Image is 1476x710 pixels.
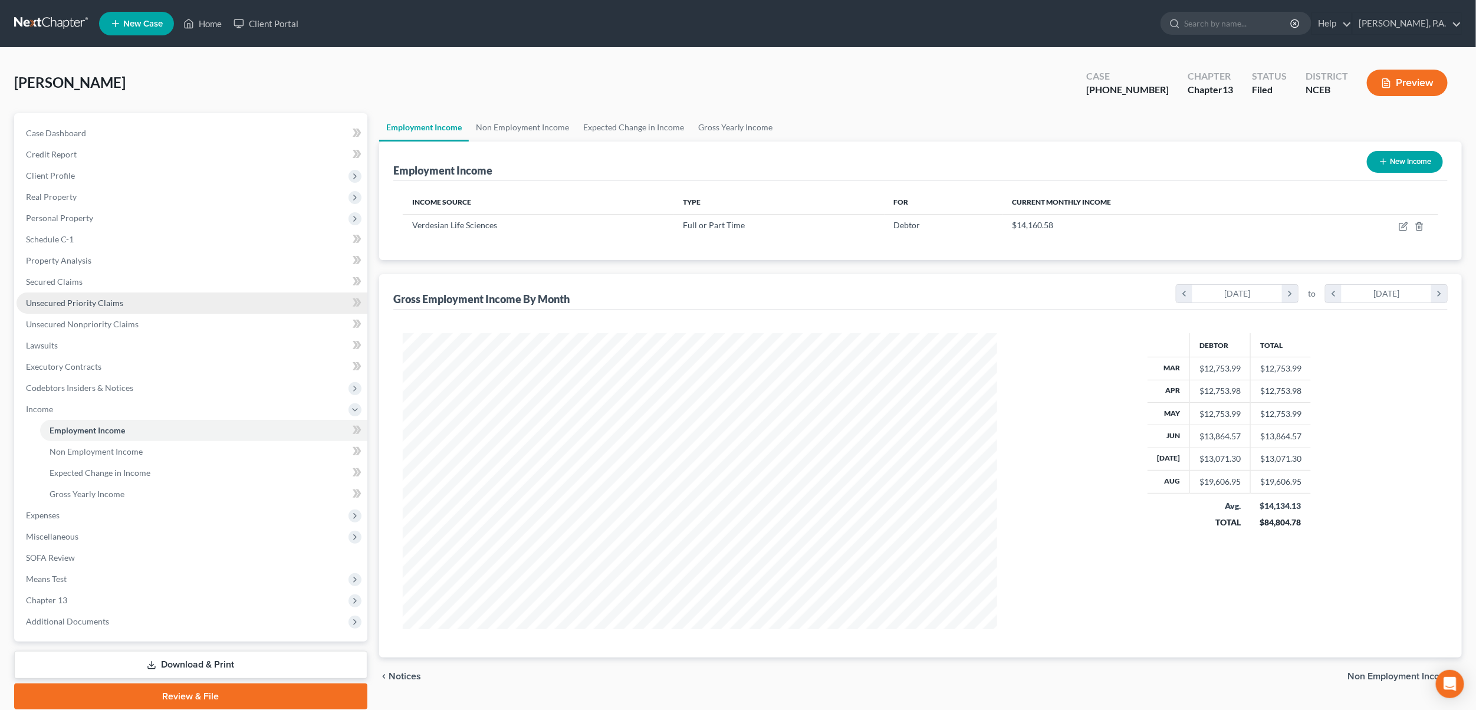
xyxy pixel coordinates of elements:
[17,144,367,165] a: Credit Report
[40,462,367,484] a: Expected Change in Income
[40,484,367,505] a: Gross Yearly Income
[26,277,83,287] span: Secured Claims
[14,683,367,709] a: Review & File
[1252,70,1287,83] div: Status
[26,361,101,372] span: Executory Contracts
[1199,453,1241,465] div: $13,071.30
[17,335,367,356] a: Lawsuits
[1199,476,1241,488] div: $19,606.95
[576,113,691,142] a: Expected Change in Income
[50,489,124,499] span: Gross Yearly Income
[894,198,909,206] span: For
[1222,84,1233,95] span: 13
[26,170,75,180] span: Client Profile
[1251,402,1311,425] td: $12,753.99
[1199,363,1241,374] div: $12,753.99
[26,574,67,584] span: Means Test
[1188,70,1233,83] div: Chapter
[17,250,367,271] a: Property Analysis
[26,340,58,350] span: Lawsuits
[412,198,471,206] span: Income Source
[1148,425,1190,448] th: Jun
[26,531,78,541] span: Miscellaneous
[683,220,745,230] span: Full or Part Time
[26,404,53,414] span: Income
[26,319,139,329] span: Unsecured Nonpriority Claims
[1436,670,1464,698] div: Open Intercom Messenger
[26,298,123,308] span: Unsecured Priority Claims
[26,255,91,265] span: Property Analysis
[26,383,133,393] span: Codebtors Insiders & Notices
[1312,13,1352,34] a: Help
[26,510,60,520] span: Expenses
[379,672,389,681] i: chevron_left
[1347,672,1452,681] span: Non Employment Income
[1251,448,1311,470] td: $13,071.30
[389,672,421,681] span: Notices
[1353,13,1461,34] a: [PERSON_NAME], P.A.
[1308,288,1316,300] span: to
[26,192,77,202] span: Real Property
[1260,517,1302,528] div: $84,804.78
[17,123,367,144] a: Case Dashboard
[26,213,93,223] span: Personal Property
[1012,220,1053,230] span: $14,160.58
[26,234,74,244] span: Schedule C-1
[1342,285,1432,303] div: [DATE]
[1260,500,1302,512] div: $14,134.13
[1192,285,1283,303] div: [DATE]
[1199,385,1241,397] div: $12,753.98
[1148,471,1190,493] th: Aug
[26,149,77,159] span: Credit Report
[412,220,497,230] span: Verdesian Life Sciences
[1148,357,1190,380] th: Mar
[26,128,86,138] span: Case Dashboard
[1252,83,1287,97] div: Filed
[1282,285,1298,303] i: chevron_right
[1190,333,1251,357] th: Debtor
[1086,83,1169,97] div: [PHONE_NUMBER]
[26,616,109,626] span: Additional Documents
[50,468,150,478] span: Expected Change in Income
[1199,408,1241,420] div: $12,753.99
[1306,83,1348,97] div: NCEB
[1176,285,1192,303] i: chevron_left
[1148,402,1190,425] th: May
[1012,198,1111,206] span: Current Monthly Income
[1326,285,1342,303] i: chevron_left
[1199,517,1241,528] div: TOTAL
[683,198,701,206] span: Type
[123,19,163,28] span: New Case
[50,425,125,435] span: Employment Income
[1199,430,1241,442] div: $13,864.57
[1188,83,1233,97] div: Chapter
[228,13,304,34] a: Client Portal
[1251,471,1311,493] td: $19,606.95
[17,314,367,335] a: Unsecured Nonpriority Claims
[1251,425,1311,448] td: $13,864.57
[1148,380,1190,402] th: Apr
[177,13,228,34] a: Home
[469,113,576,142] a: Non Employment Income
[40,420,367,441] a: Employment Income
[1251,380,1311,402] td: $12,753.98
[1251,357,1311,380] td: $12,753.99
[14,651,367,679] a: Download & Print
[1148,448,1190,470] th: [DATE]
[691,113,780,142] a: Gross Yearly Income
[1199,500,1241,512] div: Avg.
[1251,333,1311,357] th: Total
[379,113,469,142] a: Employment Income
[17,356,367,377] a: Executory Contracts
[14,74,126,91] span: [PERSON_NAME]
[379,672,421,681] button: chevron_left Notices
[17,292,367,314] a: Unsecured Priority Claims
[26,595,67,605] span: Chapter 13
[894,220,921,230] span: Debtor
[17,229,367,250] a: Schedule C-1
[1347,672,1462,681] button: Non Employment Income chevron_right
[1306,70,1348,83] div: District
[1367,151,1443,173] button: New Income
[17,271,367,292] a: Secured Claims
[393,292,570,306] div: Gross Employment Income By Month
